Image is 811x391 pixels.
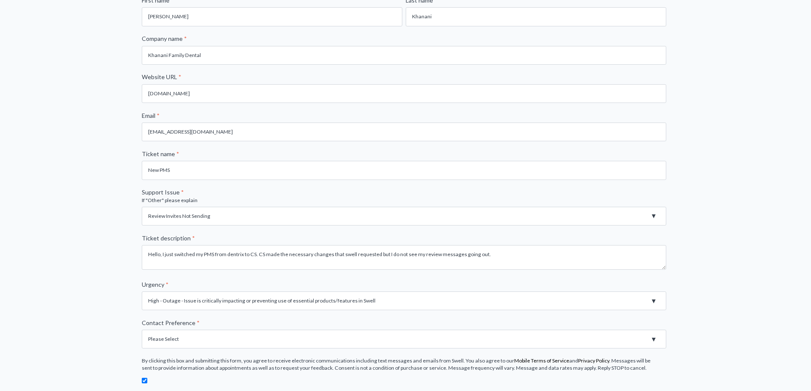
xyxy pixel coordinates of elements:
[142,319,195,326] span: Contact Preference
[142,357,670,371] legend: By clicking this box and submitting this form, you agree to receive electronic communications inc...
[142,188,180,196] span: Support Issue
[142,112,155,119] span: Email
[142,197,670,204] legend: If "Other" please explain
[142,150,175,157] span: Ticket name
[578,357,609,364] a: Privacy Policy
[142,245,666,270] textarea: Hello, I just switched my PMS from dentrix to CS. CS made the necessary changes that swell reques...
[142,234,191,242] span: Ticket description
[142,281,164,288] span: Urgency
[142,73,177,80] span: Website URL
[514,357,569,364] a: Mobile Terms of Service
[142,35,183,42] span: Company name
